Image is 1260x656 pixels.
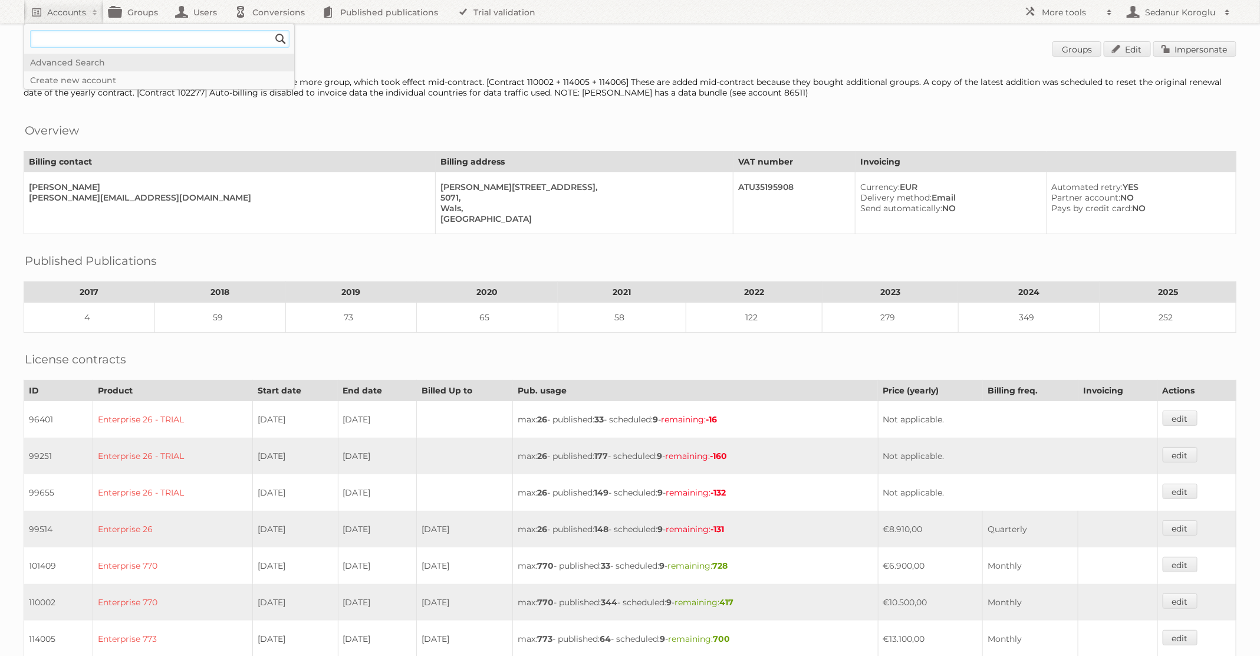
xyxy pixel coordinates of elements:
strong: 9 [660,634,665,644]
strong: 148 [594,524,608,534]
div: Wals, [440,203,723,214]
a: Groups [1052,41,1101,57]
th: Pub. usage [513,381,879,401]
td: Enterprise 26 - TRIAL [93,438,253,474]
th: 2018 [154,282,285,303]
td: Not applicable. [878,474,1157,511]
th: Start date [253,381,338,401]
strong: -160 [710,451,727,461]
th: Invoicing [1078,381,1158,401]
td: [DATE] [253,401,338,438]
td: €6.900,00 [878,547,983,584]
strong: 770 [537,597,554,608]
a: Advanced Search [24,54,294,71]
h2: More tools [1042,6,1101,18]
th: 2024 [958,282,1100,303]
td: [DATE] [253,584,338,621]
strong: 33 [594,414,604,425]
a: edit [1163,484,1198,499]
strong: 9 [657,487,663,498]
strong: 26 [537,487,547,498]
td: max: - published: - scheduled: - [513,511,879,547]
td: [DATE] [338,401,416,438]
th: 2020 [416,282,558,303]
input: Search [272,30,289,48]
strong: 33 [601,560,610,571]
td: [DATE] [338,438,416,474]
span: Currency: [860,182,900,192]
td: 101409 [24,547,93,584]
td: max: - published: - scheduled: - [513,438,879,474]
strong: 9 [657,524,663,534]
a: edit [1163,520,1198,536]
th: Billed Up to [416,381,512,401]
a: Create new account [24,71,294,89]
div: [PERSON_NAME] [29,182,426,192]
a: edit [1163,630,1198,645]
td: [DATE] [338,474,416,511]
strong: 26 [537,451,547,461]
strong: 9 [659,560,664,571]
strong: 9 [657,451,662,461]
td: 65 [416,303,558,333]
div: NO [860,203,1037,214]
td: 349 [958,303,1100,333]
strong: -132 [710,487,726,498]
strong: 149 [594,487,608,498]
a: edit [1163,557,1198,572]
strong: 177 [594,451,608,461]
strong: -16 [706,414,717,425]
td: Monthly [983,584,1078,621]
td: 252 [1100,303,1236,333]
strong: 26 [537,524,547,534]
td: 99514 [24,511,93,547]
td: [DATE] [253,511,338,547]
td: 73 [285,303,416,333]
span: remaining: [667,560,728,571]
div: [Contract 110002] An addendum agreement was signed to add one more group, which took effect mid-c... [24,77,1236,98]
strong: 344 [601,597,617,608]
td: [DATE] [253,474,338,511]
td: Enterprise 26 [93,511,253,547]
td: Monthly [983,547,1078,584]
h2: Sedanur Koroglu [1142,6,1219,18]
th: Price (yearly) [878,381,983,401]
td: Enterprise 770 [93,547,253,584]
div: 5071, [440,192,723,203]
th: 2022 [686,282,823,303]
td: €8.910,00 [878,511,983,547]
h2: Published Publications [25,252,157,270]
a: edit [1163,593,1198,609]
strong: 26 [537,414,547,425]
td: ATU35195908 [733,172,856,234]
strong: 64 [600,634,611,644]
span: remaining: [666,524,724,534]
span: remaining: [661,414,717,425]
td: max: - published: - scheduled: - [513,474,879,511]
td: max: - published: - scheduled: - [513,584,879,621]
th: VAT number [733,152,856,172]
td: Not applicable. [878,438,1157,474]
th: ID [24,381,93,401]
td: 59 [154,303,285,333]
span: Pays by credit card: [1052,203,1133,214]
a: Impersonate [1153,41,1236,57]
strong: 770 [537,560,554,571]
td: [DATE] [338,547,416,584]
div: [PERSON_NAME][EMAIL_ADDRESS][DOMAIN_NAME] [29,192,426,203]
strong: 728 [712,560,728,571]
td: 122 [686,303,823,333]
div: NO [1052,203,1226,214]
td: 96401 [24,401,93,438]
td: 58 [558,303,686,333]
td: [DATE] [416,511,512,547]
th: Billing address [436,152,733,172]
td: [DATE] [338,584,416,621]
td: Quarterly [983,511,1078,547]
th: Invoicing [856,152,1236,172]
a: edit [1163,447,1198,463]
td: 110002 [24,584,93,621]
span: remaining: [668,634,730,644]
th: 2019 [285,282,416,303]
th: Billing contact [24,152,436,172]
